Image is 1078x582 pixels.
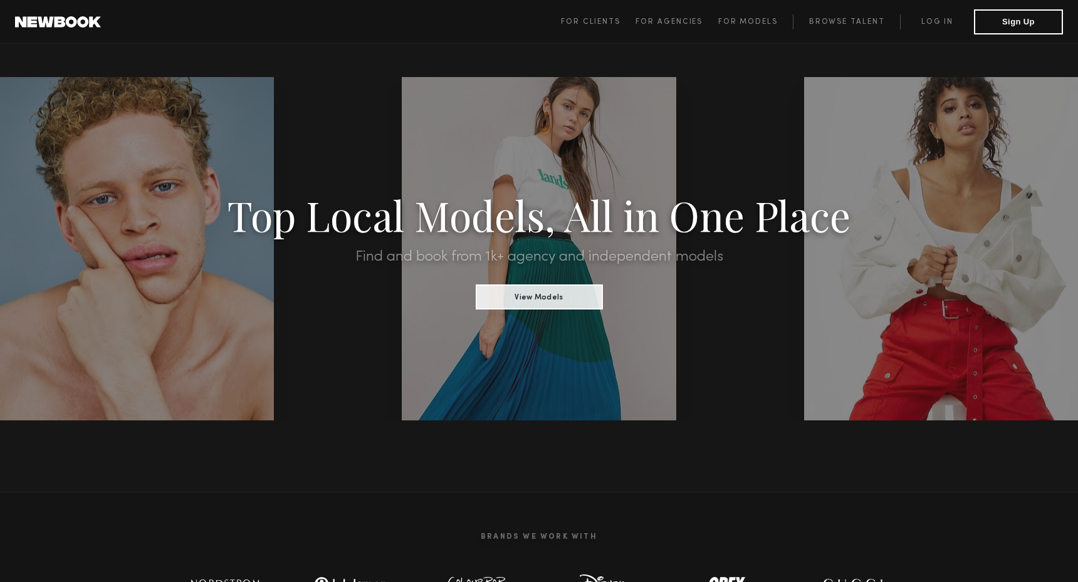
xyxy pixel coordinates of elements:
a: View Models [476,289,603,303]
span: For Agencies [636,18,703,26]
span: For Clients [561,18,620,26]
h2: Find and book from 1k+ agency and independent models [81,249,997,264]
button: Sign Up [974,9,1063,34]
button: View Models [476,284,603,309]
a: For Clients [561,14,636,29]
a: For Agencies [636,14,718,29]
h2: Brands We Work With [163,517,915,556]
span: For Models [718,18,778,26]
a: Browse Talent [793,14,900,29]
a: Log in [900,14,974,29]
h1: Top Local Models, All in One Place [81,195,997,234]
a: For Models [718,14,793,29]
